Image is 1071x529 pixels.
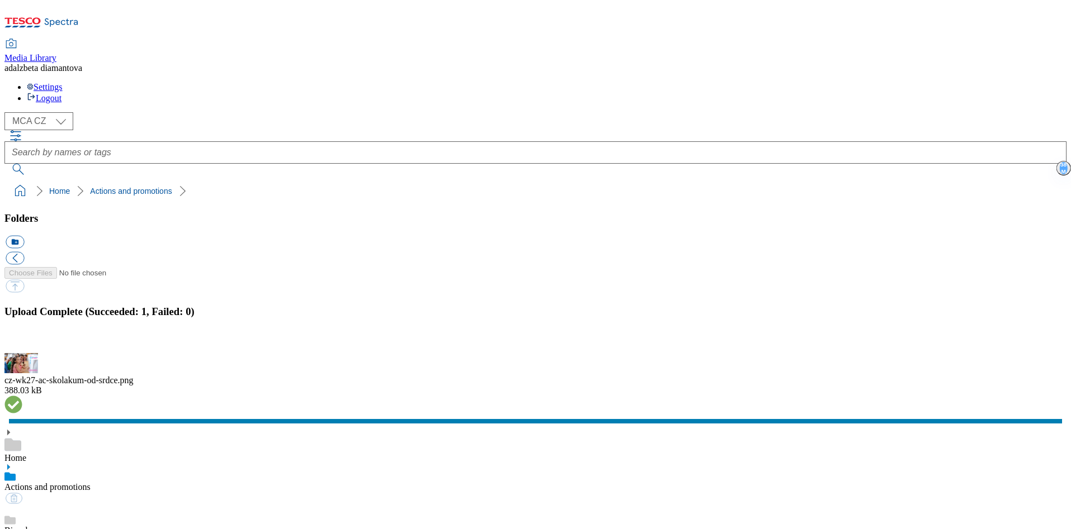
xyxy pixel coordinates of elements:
[4,141,1067,164] input: Search by names or tags
[4,375,1067,385] div: cz-wk27-ac-skolakum-od-srdce.png
[4,482,91,492] a: Actions and promotions
[49,187,70,196] a: Home
[27,82,63,92] a: Settings
[4,385,1067,395] div: 388.03 kB
[4,453,26,463] a: Home
[13,63,82,73] span: alzbeta diamantova
[4,40,56,63] a: Media Library
[27,93,61,103] a: Logout
[4,180,1067,202] nav: breadcrumb
[4,53,56,63] span: Media Library
[11,182,29,200] a: home
[4,63,13,73] span: ad
[4,353,38,373] img: preview
[4,212,1067,225] h3: Folders
[90,187,172,196] a: Actions and promotions
[4,306,1067,318] h3: Upload Complete (Succeeded: 1, Failed: 0)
